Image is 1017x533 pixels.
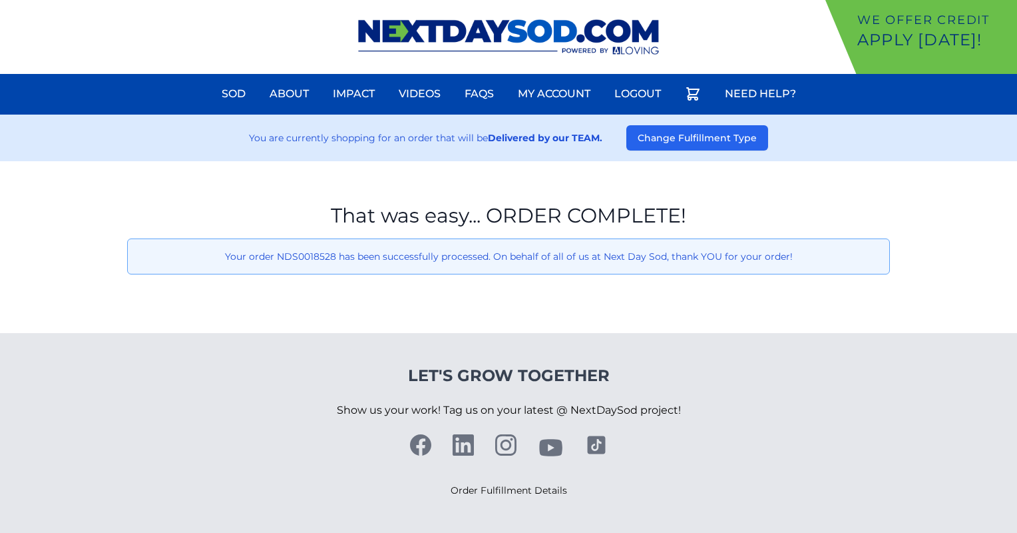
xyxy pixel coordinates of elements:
h4: Let's Grow Together [337,365,681,386]
button: Change Fulfillment Type [626,125,768,151]
a: Logout [606,78,669,110]
strong: Delivered by our TEAM. [488,132,602,144]
p: Show us your work! Tag us on your latest @ NextDaySod project! [337,386,681,434]
a: My Account [510,78,598,110]
a: Impact [325,78,383,110]
p: Your order NDS0018528 has been successfully processed. On behalf of all of us at Next Day Sod, th... [138,250,879,263]
a: Order Fulfillment Details [451,484,567,496]
a: Need Help? [717,78,804,110]
a: Sod [214,78,254,110]
p: Apply [DATE]! [857,29,1012,51]
a: About [262,78,317,110]
h1: That was easy... ORDER COMPLETE! [127,204,890,228]
p: We offer Credit [857,11,1012,29]
a: Videos [391,78,449,110]
a: FAQs [457,78,502,110]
